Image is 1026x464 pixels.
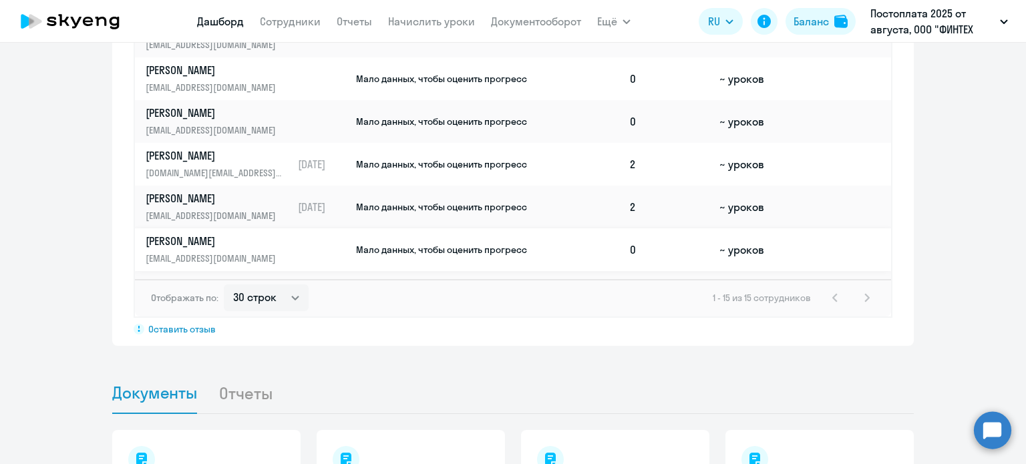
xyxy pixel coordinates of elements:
span: Оставить отзыв [148,323,216,335]
a: [PERSON_NAME][EMAIL_ADDRESS][DOMAIN_NAME] [146,191,292,223]
td: [DATE] [293,143,355,186]
td: [DATE] [293,271,355,314]
span: Мало данных, чтобы оценить прогресс [356,115,527,128]
a: [PERSON_NAME][DOMAIN_NAME][EMAIL_ADDRESS][DOMAIN_NAME] [146,148,292,180]
a: [PERSON_NAME][EMAIL_ADDRESS][DOMAIN_NAME] [146,63,292,95]
img: balance [834,15,848,28]
button: Постоплата 2025 от августа, ООО "ФИНТЕХ СЕРВИС" [864,5,1015,37]
p: Постоплата 2025 от августа, ООО "ФИНТЕХ СЕРВИС" [870,5,995,37]
a: Начислить уроки [388,15,475,28]
td: 5 [625,271,714,314]
span: Ещё [597,13,617,29]
div: Баланс [794,13,829,29]
p: [EMAIL_ADDRESS][DOMAIN_NAME] [146,37,283,52]
p: [DOMAIN_NAME][EMAIL_ADDRESS][DOMAIN_NAME] [146,166,283,180]
p: [EMAIL_ADDRESS][DOMAIN_NAME] [146,123,283,138]
span: RU [708,13,720,29]
td: ~ уроков [714,228,795,271]
span: Мало данных, чтобы оценить прогресс [356,73,527,85]
p: [PERSON_NAME] [146,148,283,163]
p: [PERSON_NAME] [146,63,283,77]
td: ~ уроков [714,143,795,186]
span: Мало данных, чтобы оценить прогресс [356,244,527,256]
button: RU [699,8,743,35]
button: Балансbalance [786,8,856,35]
p: [PERSON_NAME] [146,276,283,291]
ul: Tabs [112,373,914,414]
p: [EMAIL_ADDRESS][DOMAIN_NAME] [146,208,283,223]
td: ~ уроков [714,57,795,100]
a: Отчеты [337,15,372,28]
span: 1 - 15 из 15 сотрудников [713,292,811,304]
span: Документы [112,383,197,403]
td: [DATE] [293,186,355,228]
td: 0 [625,100,714,143]
span: Мало данных, чтобы оценить прогресс [356,201,527,213]
a: [PERSON_NAME][EMAIL_ADDRESS][DOMAIN_NAME] [146,276,292,308]
a: Документооборот [491,15,581,28]
td: ~ уроков [714,271,795,314]
a: Сотрудники [260,15,321,28]
td: 2 [625,143,714,186]
span: Мало данных, чтобы оценить прогресс [356,158,527,170]
p: [EMAIL_ADDRESS][DOMAIN_NAME] [146,251,283,266]
p: [PERSON_NAME] [146,105,283,120]
a: [PERSON_NAME][EMAIL_ADDRESS][DOMAIN_NAME] [146,105,292,138]
span: Отображать по: [151,292,218,304]
button: Ещё [597,8,631,35]
td: 0 [625,57,714,100]
a: [PERSON_NAME][EMAIL_ADDRESS][DOMAIN_NAME] [146,234,292,266]
td: 0 [625,228,714,271]
p: [EMAIL_ADDRESS][DOMAIN_NAME] [146,80,283,95]
p: [PERSON_NAME] [146,234,283,248]
a: Дашборд [197,15,244,28]
td: 2 [625,186,714,228]
td: ~ уроков [714,186,795,228]
p: [PERSON_NAME] [146,191,283,206]
td: ~ уроков [714,100,795,143]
